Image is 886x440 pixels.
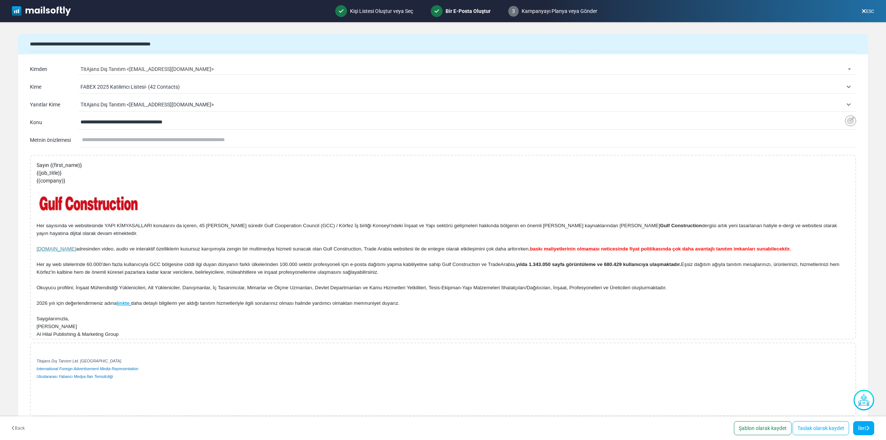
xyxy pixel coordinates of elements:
span: TitAjans Dış Tanıtım <titajans@titajans.com> [80,100,843,109]
img: d05f7af62f30989ffe377228f88fcc29.png [37,192,141,214]
span: TitAjans Dış Tanıtım <titajans@titajans.com> [80,64,854,74]
div: Kime [30,83,67,91]
img: Insert Variable [845,115,856,127]
span: Her sayısında ve websitesinde YAPI KİMYASALLARI konularını da içeren, 45 [PERSON_NAME] süredir Gu... [37,223,837,236]
span: Al Hilal Publishing & Marketing Group [37,331,119,337]
span: Uluslararası Yabancı Medya İlan Temsilciliği [37,374,113,379]
span: adresinden video, audio ve interaktif özelliklerin kusursuz karışımıyla zengin bir multimedya hiz... [76,246,791,252]
p: {(company)} [37,177,849,185]
b: Gulf Construction [660,223,702,228]
a: Şablon olarak kaydet [734,421,791,435]
span: FABEX 2025 Katılımcı Listesi- (42 Contacts) [80,80,856,93]
span: Okuyucu profilini; İnşaat Mühendisliği Yüklenicileri, Alt Yükleniciler, Danışmanlar, İç Tasarımcı... [37,285,667,290]
a: İleri [853,421,874,435]
span: [PERSON_NAME] [37,324,77,329]
a: ESC [862,9,874,14]
span: Her ay web sitelerinde 60.000'den fazla kullanıcıyla GCC bölgesine ciddi ilgi duyan dünyanın fark... [37,262,839,275]
b: yılda 1.343.050 sayfa görüntüleme ve 680.429 kullanıcıya ulaşmaktadır. [516,262,681,267]
a: Back [12,425,25,432]
div: Konu [30,119,67,126]
span: 3 [508,6,519,17]
span: 2026 yılı için değerlendirmeniz adına daha detaylı bilgilerin yer aldığı tanıtım hizmetleriyle il... [37,300,399,306]
img: mailsoftly_white_logo.svg [12,6,71,16]
div: Kimden [30,65,67,73]
a: Taslak olarak kaydet [793,421,849,435]
span: TitAjans Dış Tanıtım <titajans@titajans.com> [80,98,856,111]
a: linkte [117,300,130,306]
img: Yapay Zeka Asistanı [854,390,874,410]
span: Saygılarımızla, [37,316,69,321]
p: Sayın {(first_name)} [37,161,849,169]
span: International Foreign Advertisement Media Representation [37,366,138,371]
p: {(job_title)} [37,169,849,177]
div: Yanıtlar Kime [30,101,67,109]
span: Titajans Dış Tanıtım Ltd. [GEOGRAPHIC_DATA]. [37,359,122,363]
a: [DOMAIN_NAME] [37,246,76,252]
span: baskı maliyetlerinin olmaması neticesinde fiyat politikasında çok daha avantajlı tanıtım imkanlar... [530,246,791,252]
div: Metnin önizlemesi [30,136,68,144]
span: FABEX 2025 Katılımcı Listesi- (42 Contacts) [80,82,843,91]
